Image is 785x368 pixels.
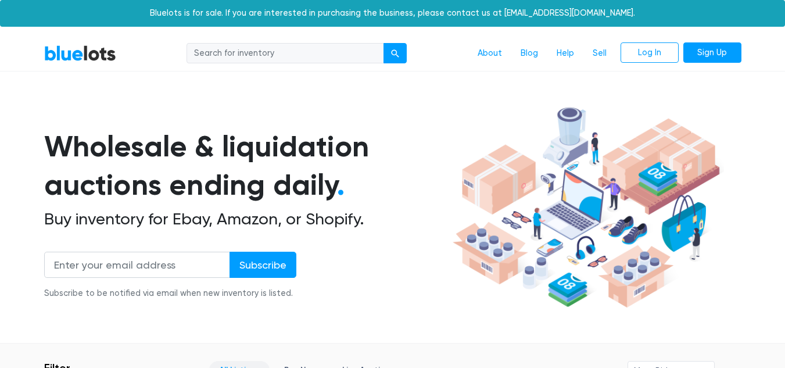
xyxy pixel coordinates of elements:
h2: Buy inventory for Ebay, Amazon, or Shopify. [44,209,449,229]
a: Sign Up [683,42,741,63]
h1: Wholesale & liquidation auctions ending daily [44,127,449,205]
a: Log In [621,42,679,63]
img: hero-ee84e7d0318cb26816c560f6b4441b76977f77a177738b4e94f68c95b2b83dbb.png [449,102,724,313]
a: Blog [511,42,547,65]
input: Enter your email address [44,252,230,278]
input: Search for inventory [187,43,384,64]
input: Subscribe [230,252,296,278]
span: . [337,167,345,202]
div: Subscribe to be notified via email when new inventory is listed. [44,287,296,300]
a: Sell [583,42,616,65]
a: About [468,42,511,65]
a: Help [547,42,583,65]
a: BlueLots [44,45,116,62]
